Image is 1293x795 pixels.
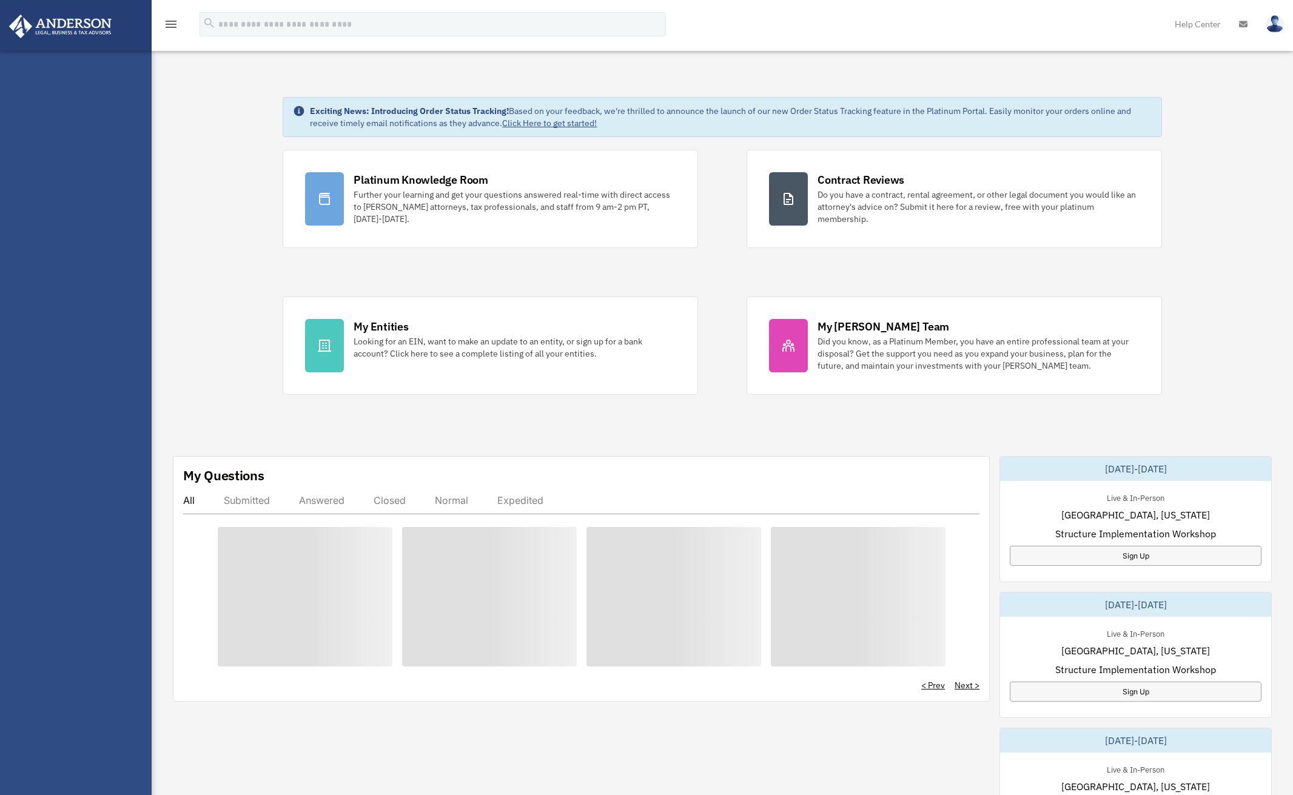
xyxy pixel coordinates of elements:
span: [GEOGRAPHIC_DATA], [US_STATE] [1061,508,1210,522]
a: Platinum Knowledge Room Further your learning and get your questions answered real-time with dire... [283,150,698,248]
i: search [203,16,216,30]
a: < Prev [921,679,945,691]
div: Live & In-Person [1097,762,1174,775]
div: Did you know, as a Platinum Member, you have an entire professional team at your disposal? Get th... [818,335,1140,372]
a: My Entities Looking for an EIN, want to make an update to an entity, or sign up for a bank accoun... [283,297,698,395]
a: Contract Reviews Do you have a contract, rental agreement, or other legal document you would like... [747,150,1162,248]
strong: Exciting News: Introducing Order Status Tracking! [310,106,509,116]
a: Sign Up [1010,682,1261,702]
div: My Entities [354,319,408,334]
div: Do you have a contract, rental agreement, or other legal document you would like an attorney's ad... [818,189,1140,225]
div: Live & In-Person [1097,491,1174,503]
div: Based on your feedback, we're thrilled to announce the launch of our new Order Status Tracking fe... [310,105,1152,129]
span: Structure Implementation Workshop [1055,662,1216,677]
div: [DATE]-[DATE] [1000,457,1271,481]
a: menu [164,21,178,32]
div: All [183,494,195,506]
img: User Pic [1266,15,1284,33]
div: Closed [374,494,406,506]
a: Next > [955,679,979,691]
div: [DATE]-[DATE] [1000,592,1271,617]
i: menu [164,17,178,32]
div: [DATE]-[DATE] [1000,728,1271,753]
div: Expedited [497,494,543,506]
a: My [PERSON_NAME] Team Did you know, as a Platinum Member, you have an entire professional team at... [747,297,1162,395]
div: My [PERSON_NAME] Team [818,319,949,334]
div: Platinum Knowledge Room [354,172,488,187]
div: Looking for an EIN, want to make an update to an entity, or sign up for a bank account? Click her... [354,335,676,360]
div: Live & In-Person [1097,626,1174,639]
div: Submitted [224,494,270,506]
span: [GEOGRAPHIC_DATA], [US_STATE] [1061,643,1210,658]
div: My Questions [183,466,264,485]
span: Structure Implementation Workshop [1055,526,1216,541]
div: Further your learning and get your questions answered real-time with direct access to [PERSON_NAM... [354,189,676,225]
div: Answered [299,494,344,506]
a: Click Here to get started! [502,118,597,129]
a: Sign Up [1010,546,1261,566]
div: Normal [435,494,468,506]
img: Anderson Advisors Platinum Portal [5,15,115,38]
span: [GEOGRAPHIC_DATA], [US_STATE] [1061,779,1210,794]
div: Contract Reviews [818,172,904,187]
